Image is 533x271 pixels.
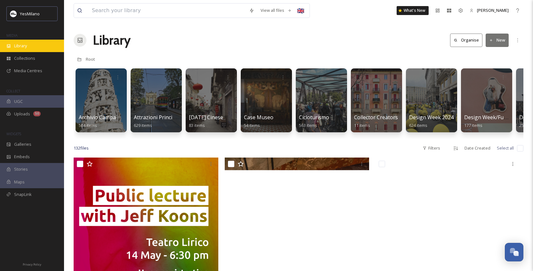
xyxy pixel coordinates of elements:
button: Organise [450,34,482,47]
a: Archivio Campagne584 items [79,114,125,128]
a: What's New [397,6,429,15]
span: 563 items [299,122,317,128]
div: 🇬🇧 [295,5,306,16]
span: WIDGETS [6,131,21,136]
span: 584 items [79,122,97,128]
span: Archivio Campagne [79,114,125,121]
span: 54 items [244,122,260,128]
span: 11 items [354,122,370,128]
a: Organise [450,34,486,47]
div: Filters [419,142,443,154]
span: 629 items [134,122,152,128]
span: Stories [14,166,28,172]
span: Cicloturismo [299,114,329,121]
span: 177 items [464,122,482,128]
a: Design Week 2024624 items [409,114,454,128]
span: Select all [497,145,514,151]
span: [PERSON_NAME] [477,7,509,13]
span: 132 file s [74,145,89,151]
div: Date Created [461,142,494,154]
div: 50 [33,111,41,116]
a: Attrazioni Principali - Landmark629 items [134,114,210,128]
span: Collections [14,55,35,61]
span: 83 items [189,122,205,128]
a: View all files [257,4,295,17]
a: Root [86,55,95,63]
span: Media Centres [14,68,42,74]
span: Maps [14,179,25,185]
span: Library [14,43,27,49]
span: Root [86,56,95,62]
span: COLLECT [6,89,20,93]
a: Cicloturismo563 items [299,114,329,128]
a: Privacy Policy [23,260,41,268]
button: New [486,34,509,47]
span: SnapLink [14,191,32,197]
a: Case Museo54 items [244,114,273,128]
button: Open Chat [505,243,523,261]
img: Logo%20YesMilano%40150x.png [10,11,17,17]
span: MEDIA [6,33,18,38]
span: Design Week 2024 [409,114,454,121]
span: Privacy Policy [23,262,41,267]
span: [DATE] Cinese [189,114,223,121]
span: Galleries [14,141,31,147]
a: [DATE] Cinese83 items [189,114,223,128]
span: Case Museo [244,114,273,121]
span: Uploads [14,111,30,117]
span: Embeds [14,154,30,160]
span: 624 items [409,122,427,128]
span: UGC [14,98,23,105]
span: Collector Creators [354,114,398,121]
input: Search your library [89,4,246,18]
span: YesMilano [20,11,40,17]
a: [PERSON_NAME] [466,4,512,17]
span: Attrazioni Principali - Landmark [134,114,210,121]
a: Collector Creators11 items [354,114,398,128]
a: Library [93,31,131,50]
